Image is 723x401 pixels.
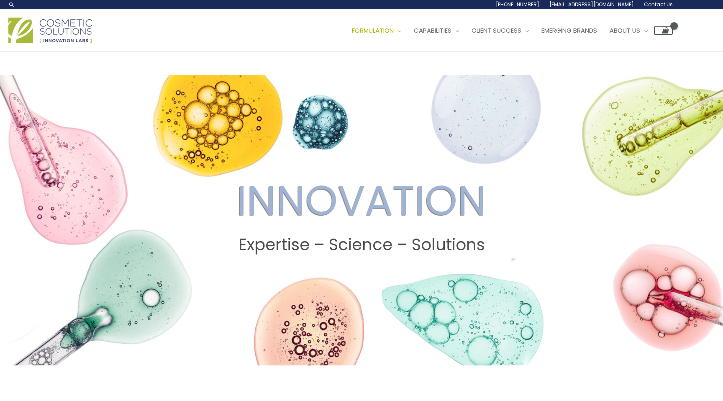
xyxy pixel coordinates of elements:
h2: Expertise – Science – Solutions [8,235,715,254]
span: Capabilities [414,26,451,35]
span: About Us [610,26,640,35]
a: Formulation [346,18,408,43]
span: Client Success [472,26,521,35]
a: View Shopping Cart, empty [654,26,673,35]
a: Client Success [465,18,535,43]
span: Formulation [352,26,394,35]
nav: Site Navigation [339,18,673,43]
img: Cosmetic Solutions Logo [8,18,92,43]
a: Capabilities [408,18,465,43]
h2: INNOVATION [8,176,715,225]
span: [PHONE_NUMBER] [496,1,539,8]
span: [EMAIL_ADDRESS][DOMAIN_NAME] [549,1,634,8]
a: Emerging Brands [535,18,603,43]
span: Contact Us [644,1,673,8]
a: Search icon link [8,1,15,8]
a: About Us [603,18,654,43]
span: Emerging Brands [541,26,597,35]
